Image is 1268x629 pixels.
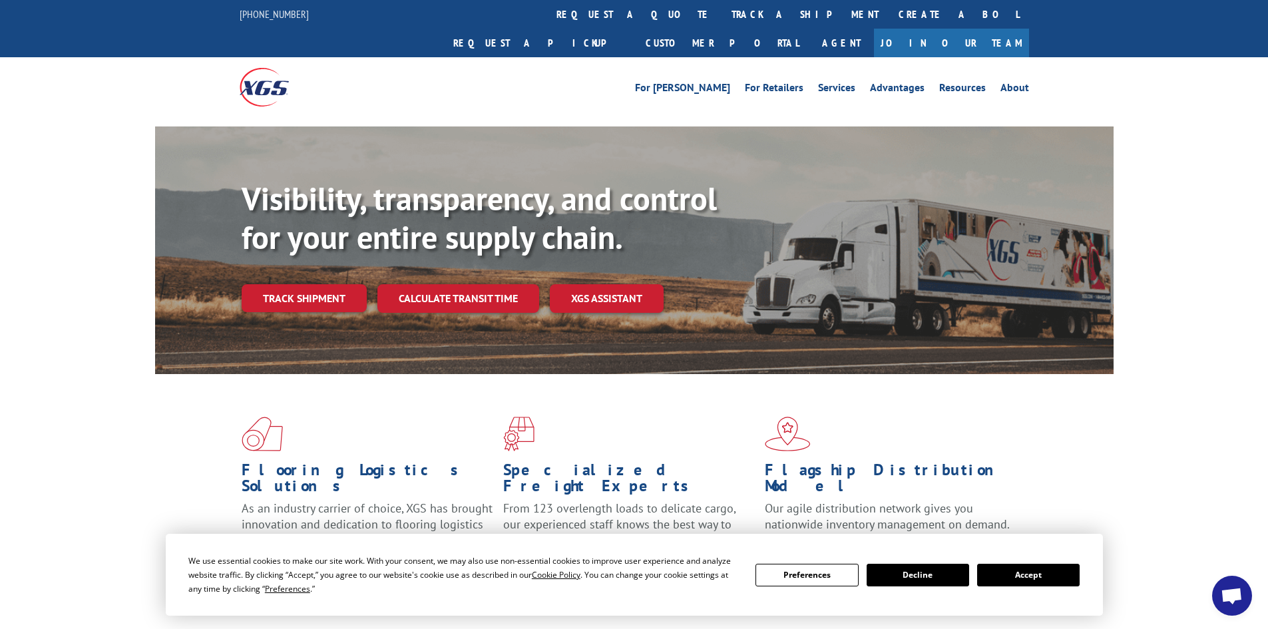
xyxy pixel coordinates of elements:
[503,501,755,560] p: From 123 overlength loads to delicate cargo, our experienced staff knows the best way to move you...
[809,29,874,57] a: Agent
[532,569,580,580] span: Cookie Policy
[166,534,1103,616] div: Cookie Consent Prompt
[1000,83,1029,97] a: About
[635,83,730,97] a: For [PERSON_NAME]
[977,564,1080,586] button: Accept
[636,29,809,57] a: Customer Portal
[242,417,283,451] img: xgs-icon-total-supply-chain-intelligence-red
[242,462,493,501] h1: Flooring Logistics Solutions
[765,417,811,451] img: xgs-icon-flagship-distribution-model-red
[242,284,367,312] a: Track shipment
[503,417,534,451] img: xgs-icon-focused-on-flooring-red
[443,29,636,57] a: Request a pickup
[939,83,986,97] a: Resources
[874,29,1029,57] a: Join Our Team
[870,83,925,97] a: Advantages
[818,83,855,97] a: Services
[745,83,803,97] a: For Retailers
[867,564,969,586] button: Decline
[188,554,740,596] div: We use essential cookies to make our site work. With your consent, we may also use non-essential ...
[242,501,493,548] span: As an industry carrier of choice, XGS has brought innovation and dedication to flooring logistics...
[765,462,1016,501] h1: Flagship Distribution Model
[755,564,858,586] button: Preferences
[240,7,309,21] a: [PHONE_NUMBER]
[242,178,717,258] b: Visibility, transparency, and control for your entire supply chain.
[1212,576,1252,616] a: Open chat
[550,284,664,313] a: XGS ASSISTANT
[503,462,755,501] h1: Specialized Freight Experts
[765,501,1010,532] span: Our agile distribution network gives you nationwide inventory management on demand.
[265,583,310,594] span: Preferences
[377,284,539,313] a: Calculate transit time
